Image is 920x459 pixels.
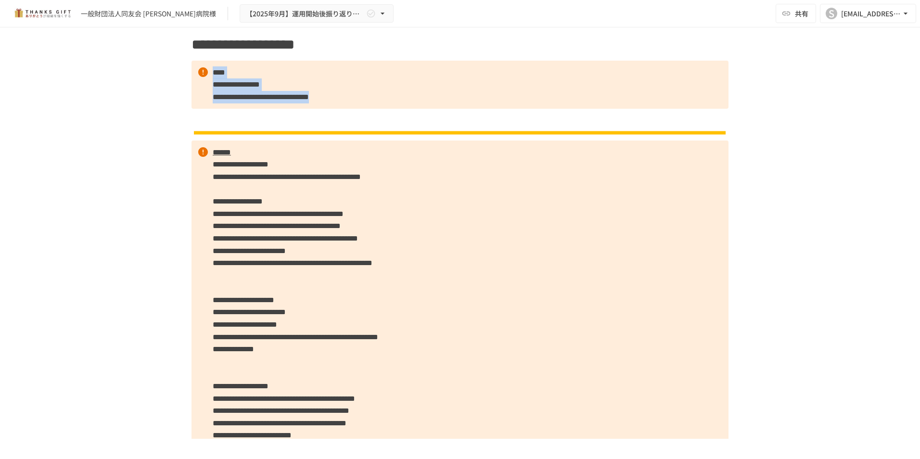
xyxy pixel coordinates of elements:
div: [EMAIL_ADDRESS][DOMAIN_NAME] [841,8,901,20]
button: 【2025年9月】運用開始後振り返りミーティング [240,4,394,23]
div: S [826,8,837,19]
div: 一般財団法人同友会 [PERSON_NAME]病院様 [81,9,216,19]
button: S[EMAIL_ADDRESS][DOMAIN_NAME] [820,4,916,23]
span: 【2025年9月】運用開始後振り返りミーティング [246,8,364,20]
img: n6GUNqEHdaibHc1RYGm9WDNsCbxr1vBAv6Dpu1pJovz [192,129,728,136]
img: mMP1OxWUAhQbsRWCurg7vIHe5HqDpP7qZo7fRoNLXQh [12,6,73,21]
span: 共有 [795,8,808,19]
button: 共有 [776,4,816,23]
